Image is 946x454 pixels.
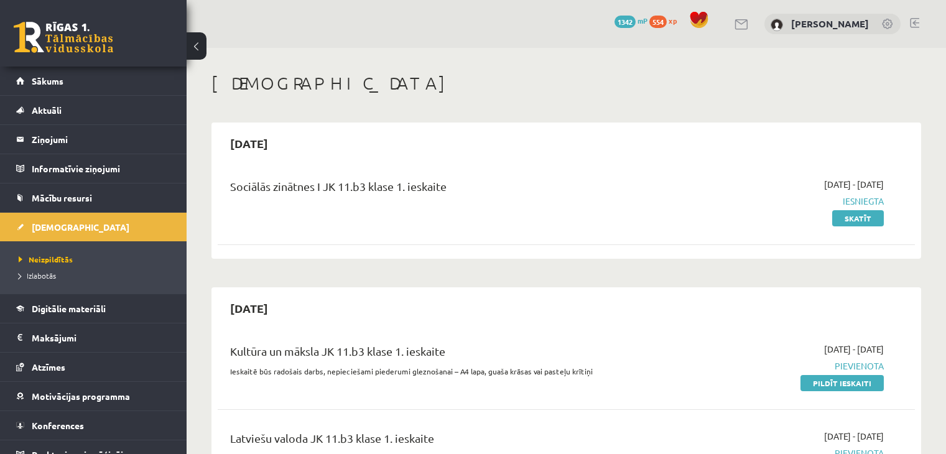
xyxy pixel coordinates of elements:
div: Latviešu valoda JK 11.b3 klase 1. ieskaite [230,430,660,453]
p: Ieskaitē būs radošais darbs, nepieciešami piederumi gleznošanai – A4 lapa, guaša krāsas vai paste... [230,366,660,377]
div: Sociālās zinātnes I JK 11.b3 klase 1. ieskaite [230,178,660,201]
div: Kultūra un māksla JK 11.b3 klase 1. ieskaite [230,343,660,366]
span: [DATE] - [DATE] [824,430,884,443]
a: Mācību resursi [16,183,171,212]
a: Atzīmes [16,353,171,381]
span: Neizpildītās [19,254,73,264]
span: Konferences [32,420,84,431]
a: Ziņojumi [16,125,171,154]
span: Digitālie materiāli [32,303,106,314]
a: Pildīt ieskaiti [800,375,884,391]
img: Rūta Rutka [771,19,783,31]
span: Motivācijas programma [32,391,130,402]
span: Pievienota [679,359,884,373]
span: Atzīmes [32,361,65,373]
a: 1342 mP [614,16,647,25]
h1: [DEMOGRAPHIC_DATA] [211,73,921,94]
a: [PERSON_NAME] [791,17,869,30]
span: [DATE] - [DATE] [824,343,884,356]
span: 1342 [614,16,636,28]
span: Sākums [32,75,63,86]
span: Iesniegta [679,195,884,208]
span: [DEMOGRAPHIC_DATA] [32,221,129,233]
span: [DATE] - [DATE] [824,178,884,191]
a: Neizpildītās [19,254,174,265]
span: xp [669,16,677,25]
a: Rīgas 1. Tālmācības vidusskola [14,22,113,53]
span: Izlabotās [19,271,56,280]
a: Digitālie materiāli [16,294,171,323]
legend: Maksājumi [32,323,171,352]
a: Informatīvie ziņojumi [16,154,171,183]
a: Motivācijas programma [16,382,171,410]
a: 554 xp [649,16,683,25]
span: mP [638,16,647,25]
span: 554 [649,16,667,28]
a: Konferences [16,411,171,440]
span: Mācību resursi [32,192,92,203]
h2: [DATE] [218,129,281,158]
a: Maksājumi [16,323,171,352]
a: Sākums [16,67,171,95]
a: Aktuāli [16,96,171,124]
span: Aktuāli [32,104,62,116]
a: [DEMOGRAPHIC_DATA] [16,213,171,241]
a: Skatīt [832,210,884,226]
a: Izlabotās [19,270,174,281]
h2: [DATE] [218,294,281,323]
legend: Informatīvie ziņojumi [32,154,171,183]
legend: Ziņojumi [32,125,171,154]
